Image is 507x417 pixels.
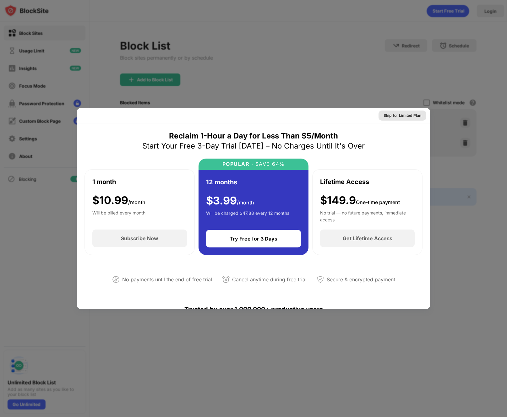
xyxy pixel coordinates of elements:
img: secured-payment [317,276,324,283]
div: Subscribe Now [121,235,158,241]
div: POPULAR · [222,161,253,167]
div: Start Your Free 3-Day Trial [DATE] – No Charges Until It's Over [142,141,365,151]
div: Reclaim 1-Hour a Day for Less Than $5/Month [169,131,338,141]
div: Trusted by over 1,000,000+ productive users [84,294,422,324]
div: $ 10.99 [92,194,145,207]
img: cancel-anytime [222,276,230,283]
div: 1 month [92,177,116,187]
div: Try Free for 3 Days [230,236,277,242]
span: /month [128,199,145,205]
div: Will be billed every month [92,209,145,222]
div: No trial — no future payments, immediate access [320,209,415,222]
img: not-paying [112,276,120,283]
div: SAVE 64% [253,161,285,167]
div: No payments until the end of free trial [122,275,212,284]
div: Secure & encrypted payment [327,275,395,284]
div: $149.9 [320,194,400,207]
div: $ 3.99 [206,194,254,207]
div: Get Lifetime Access [343,235,392,241]
div: 12 months [206,177,237,187]
div: Will be charged $47.88 every 12 months [206,210,289,222]
div: Skip for Limited Plan [384,112,421,119]
div: Lifetime Access [320,177,369,187]
span: One-time payment [356,199,400,205]
div: Cancel anytime during free trial [232,275,307,284]
span: /month [237,199,254,206]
